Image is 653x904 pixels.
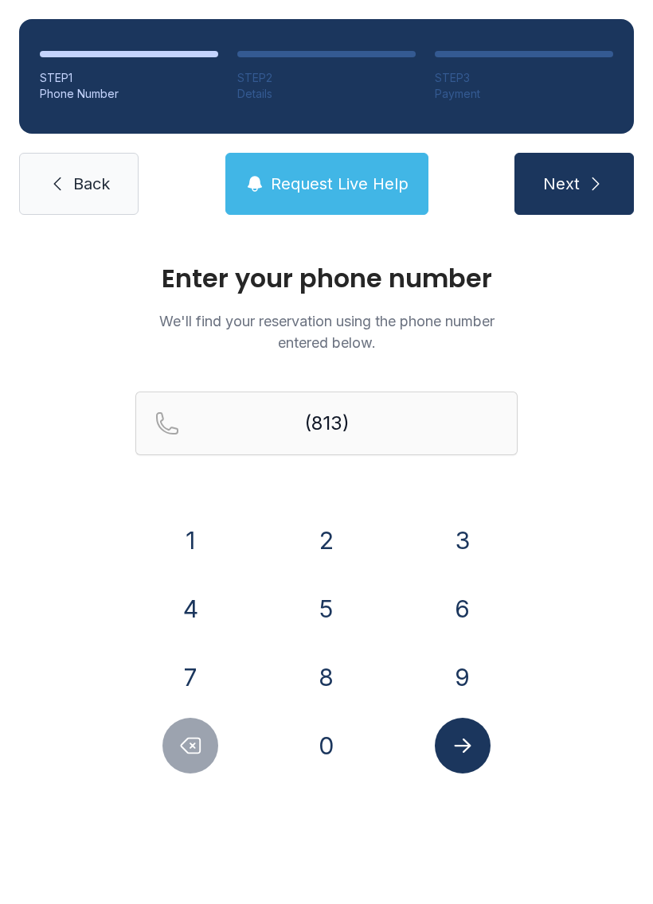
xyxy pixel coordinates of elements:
h1: Enter your phone number [135,266,518,291]
div: STEP 2 [237,70,416,86]
button: 3 [435,512,491,568]
span: Request Live Help [271,173,409,195]
span: Next [543,173,580,195]
input: Reservation phone number [135,392,518,455]
button: Delete number [162,718,218,773]
div: Details [237,86,416,102]
button: 0 [299,718,354,773]
div: STEP 3 [435,70,613,86]
button: 2 [299,512,354,568]
button: 7 [162,649,218,705]
button: Submit lookup form [435,718,491,773]
div: Payment [435,86,613,102]
p: We'll find your reservation using the phone number entered below. [135,310,518,353]
button: 4 [162,581,218,637]
button: 9 [435,649,491,705]
button: 6 [435,581,491,637]
div: Phone Number [40,86,218,102]
button: 5 [299,581,354,637]
button: 1 [162,512,218,568]
div: STEP 1 [40,70,218,86]
button: 8 [299,649,354,705]
span: Back [73,173,110,195]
